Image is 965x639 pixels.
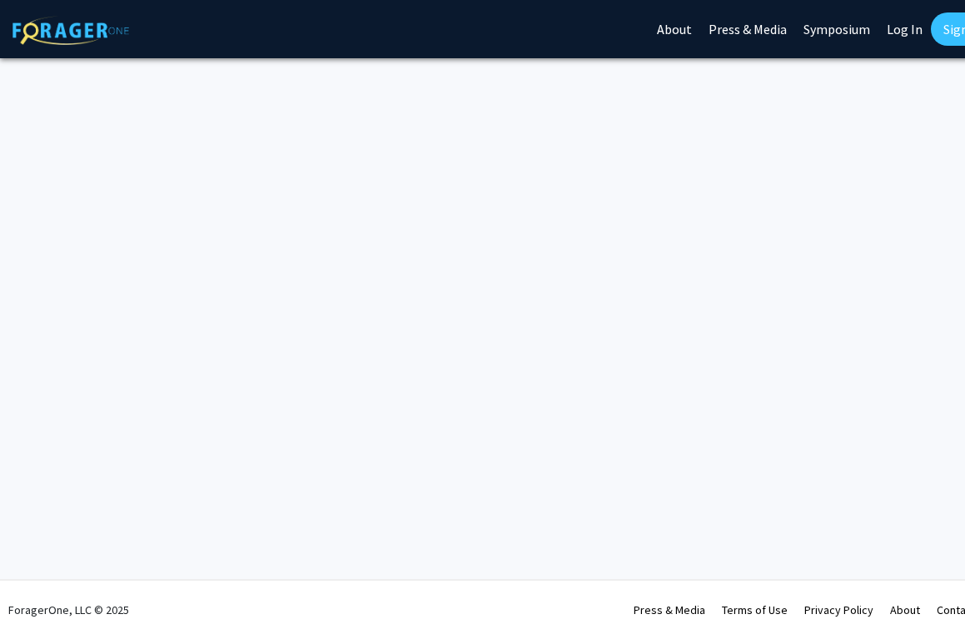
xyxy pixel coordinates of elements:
[8,581,129,639] div: ForagerOne, LLC © 2025
[804,602,873,617] a: Privacy Policy
[634,602,705,617] a: Press & Media
[722,602,788,617] a: Terms of Use
[12,16,129,45] img: ForagerOne Logo
[890,602,920,617] a: About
